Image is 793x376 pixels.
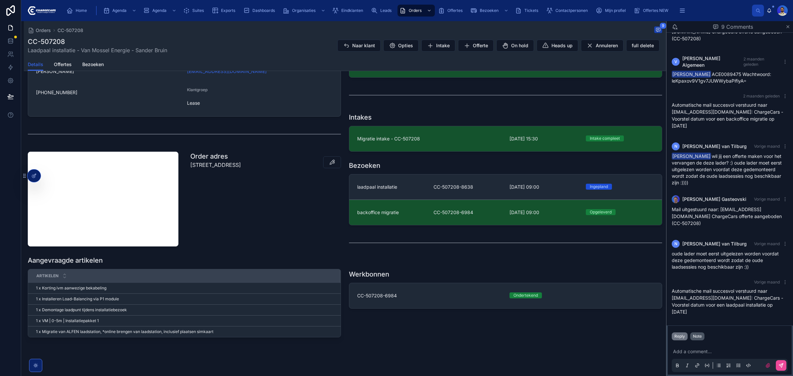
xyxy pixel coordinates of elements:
[292,8,316,13] span: Organisaties
[693,334,702,339] div: Note
[187,100,333,106] span: Lease
[357,292,502,299] span: CC-507208-6984
[357,135,502,142] span: Migratie intake - CC-507208
[190,152,241,161] h1: Order adres
[57,27,83,34] a: CC-507208
[510,209,578,216] span: [DATE] 09:00
[82,58,104,72] a: Bezoeken
[672,206,788,227] p: Mail uitgestuurd naar: [EMAIL_ADDRESS][DOMAIN_NAME] ChargeCars offerte aangeboden (CC-507208)
[398,42,413,49] span: Opties
[357,209,399,216] span: backoffice migratie
[349,113,372,122] h1: Intakes
[590,135,620,141] div: Intake compleet
[28,46,167,54] span: Laadpaal installatie - Van Mossel Energie - Sander Bruin
[643,8,668,13] span: Offertes NEW
[380,8,392,13] span: Leads
[349,200,662,225] a: backoffice migratieCC-507208-6984[DATE] 09:00Opgeleverd
[181,5,208,17] a: Suites
[458,40,494,52] button: Offerte
[469,5,512,17] a: Bezoeken
[28,58,43,71] a: Details
[61,3,752,18] div: scrollable content
[36,296,119,302] span: 1 x Installeren Load-Balancing via P1 module
[551,42,573,49] span: Heads up
[590,209,612,215] div: Opgeleverd
[349,174,662,200] a: laadpaal installatieCC-507208-8638[DATE] 09:00Ingepland
[672,71,711,78] span: [PERSON_NAME]
[152,8,167,13] span: Agenda
[330,5,368,17] a: Eindklanten
[421,40,455,52] button: Intake
[36,329,213,334] span: 1 x Migratie van ALFEN laadstation, *online brengen van laadstation, inclusief plaatsen simkaart
[754,241,780,246] span: Vorige maand
[674,144,677,149] span: N
[349,283,662,308] a: CC-507208-6984Ondertekend
[672,251,779,270] span: oude lader moet eerst uitgelezen worden voordat deze gedemonteerd wordt zodat de oude laadsessies...
[581,40,623,52] button: Annuleren
[447,8,463,13] span: Offertes
[434,209,502,216] span: CC-507208-6984
[473,42,488,49] span: Offerte
[537,40,578,52] button: Heads up
[596,42,618,49] span: Annuleren
[26,5,56,16] img: App logo
[28,37,167,46] h1: CC-507208
[36,273,58,279] span: Artikelen
[357,184,397,190] span: laadpaal installatie
[349,161,380,170] h1: Bezoeken
[434,184,502,190] span: CC-507208-8638
[82,61,104,68] span: Bezoeken
[682,241,747,247] span: [PERSON_NAME] van Tilburg
[555,8,588,13] span: Contactpersonen
[754,144,780,149] span: Vorige maand
[510,135,578,142] span: [DATE] 15:30
[743,56,764,67] span: 2 maanden geleden
[672,101,788,129] p: Automatische mail succesvol verstuurd naar [EMAIL_ADDRESS][DOMAIN_NAME]: ChargeCars - Voorstel da...
[349,270,389,279] h1: Werkbonnen
[349,126,662,151] a: Migratie intake - CC-507208[DATE] 15:30Intake compleet
[436,5,467,17] a: Offertes
[682,143,747,150] span: [PERSON_NAME] van Tilburg
[754,280,780,284] span: Vorige maand
[524,8,538,13] span: Tickets
[496,40,534,52] button: On hold
[672,287,788,315] p: Automatische mail succesvol verstuurd naar [EMAIL_ADDRESS][DOMAIN_NAME]: ChargeCars - Voorstel da...
[544,5,592,17] a: Contactpersonen
[210,5,240,17] a: Exports
[480,8,499,13] span: Bezoeken
[190,161,241,169] p: [STREET_ADDRESS]
[369,5,396,17] a: Leads
[672,332,688,340] button: Reply
[743,94,780,98] span: 2 maanden geleden
[36,27,51,34] span: Orders
[672,71,788,84] div: ACE0089475 Wachtwoord: leKpaxov9V1gv7JUWWybaPifiyA=
[674,241,677,246] span: N
[28,256,103,265] h1: Aangevraagde artikelen
[36,68,182,75] span: [PERSON_NAME]
[511,42,528,49] span: On hold
[672,153,782,185] span: wil jij een offerte maken voor het vervangen de deze lader? :) oude lader moet eerst uitgelezen w...
[252,8,275,13] span: Dashboards
[674,59,677,64] span: V
[682,55,743,68] span: [PERSON_NAME] Algemeen
[510,184,578,190] span: [DATE] 09:00
[690,332,704,340] button: Note
[36,307,127,313] span: 1 x Demontage laadpunt tijdens installatiebezoek
[28,61,43,68] span: Details
[632,5,673,17] a: Offertes NEW
[36,318,99,323] span: 1 x VM | 0-5m | Installatiepakket 1
[192,8,204,13] span: Suites
[241,5,280,17] a: Dashboards
[682,196,746,203] span: [PERSON_NAME] Gasteovski
[112,8,127,13] span: Agenda
[36,89,182,96] span: [PHONE_NUMBER]
[754,197,780,202] span: Vorige maand
[626,40,660,52] button: full delete
[341,8,363,13] span: Eindklanten
[36,285,106,291] span: 1 x Korting ivm aanwezige bekabeling
[436,42,450,49] span: Intake
[352,42,375,49] span: Naar klant
[64,5,92,17] a: Home
[76,8,87,13] span: Home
